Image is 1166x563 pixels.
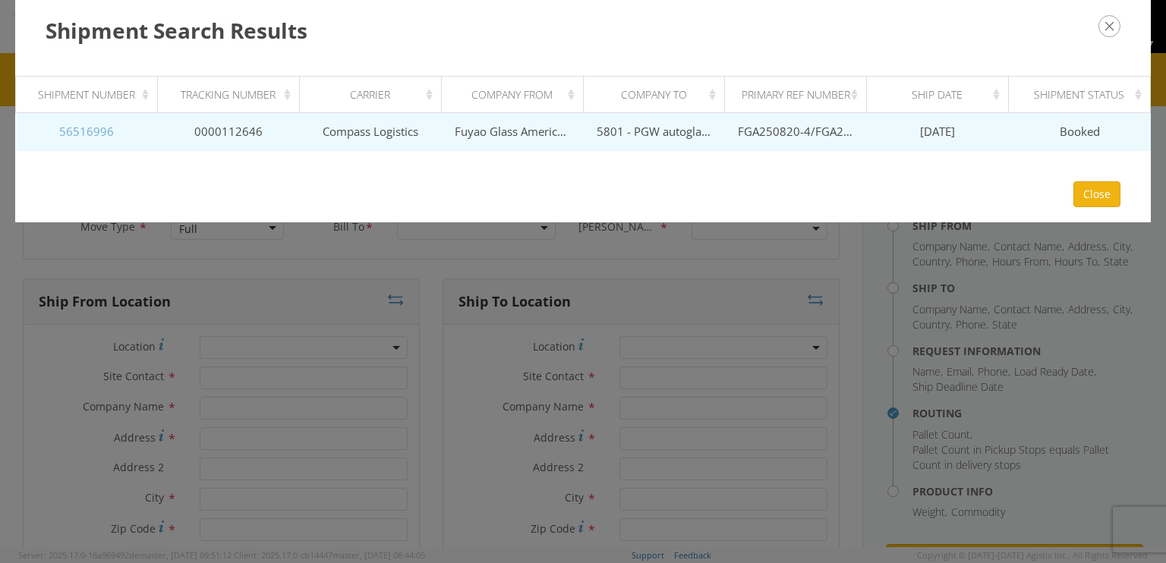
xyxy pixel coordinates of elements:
div: Company To [597,87,720,102]
div: Ship Date [881,87,1004,102]
a: 56516996 [59,124,114,139]
div: Company From [455,87,578,102]
td: Fuyao Glass America Inc [441,113,583,151]
div: Shipment Number [30,87,153,102]
span: Booked [1060,124,1100,139]
div: Carrier [313,87,436,102]
td: FGA250820-4/FGA250871-7/FGA250975-5/FGA251094-2 [725,113,867,151]
td: 0000112646 [157,113,299,151]
div: Tracking Number [171,87,294,102]
span: [DATE] [920,124,955,139]
div: Primary Ref Number [739,87,862,102]
button: Close [1073,181,1120,207]
div: Shipment Status [1023,87,1146,102]
td: 5801 - PGW autoglass - [GEOGRAPHIC_DATA] Hub [583,113,725,151]
td: Compass Logistics [299,113,441,151]
h3: Shipment Search Results [46,15,1120,46]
